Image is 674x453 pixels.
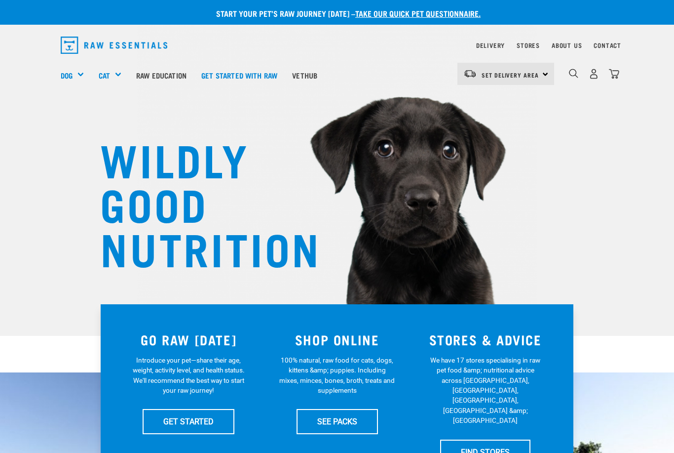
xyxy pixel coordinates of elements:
img: user.png [589,69,599,79]
p: Introduce your pet—share their age, weight, activity level, and health status. We'll recommend th... [131,355,247,396]
img: Raw Essentials Logo [61,37,167,54]
img: home-icon-1@2x.png [569,69,578,78]
a: Contact [594,43,621,47]
a: Cat [99,70,110,81]
a: Raw Education [129,55,194,95]
a: take our quick pet questionnaire. [355,11,481,15]
p: 100% natural, raw food for cats, dogs, kittens &amp; puppies. Including mixes, minces, bones, bro... [279,355,395,396]
a: Dog [61,70,73,81]
a: Stores [517,43,540,47]
h3: GO RAW [DATE] [120,332,257,347]
img: home-icon@2x.png [609,69,619,79]
img: van-moving.png [463,69,477,78]
a: SEE PACKS [297,409,378,434]
a: Get started with Raw [194,55,285,95]
a: Vethub [285,55,325,95]
nav: dropdown navigation [53,33,621,58]
p: We have 17 stores specialising in raw pet food &amp; nutritional advice across [GEOGRAPHIC_DATA],... [427,355,543,426]
span: Set Delivery Area [482,73,539,77]
h3: SHOP ONLINE [269,332,406,347]
h1: WILDLY GOOD NUTRITION [100,136,298,269]
h3: STORES & ADVICE [417,332,554,347]
a: GET STARTED [143,409,234,434]
a: Delivery [476,43,505,47]
a: About Us [552,43,582,47]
